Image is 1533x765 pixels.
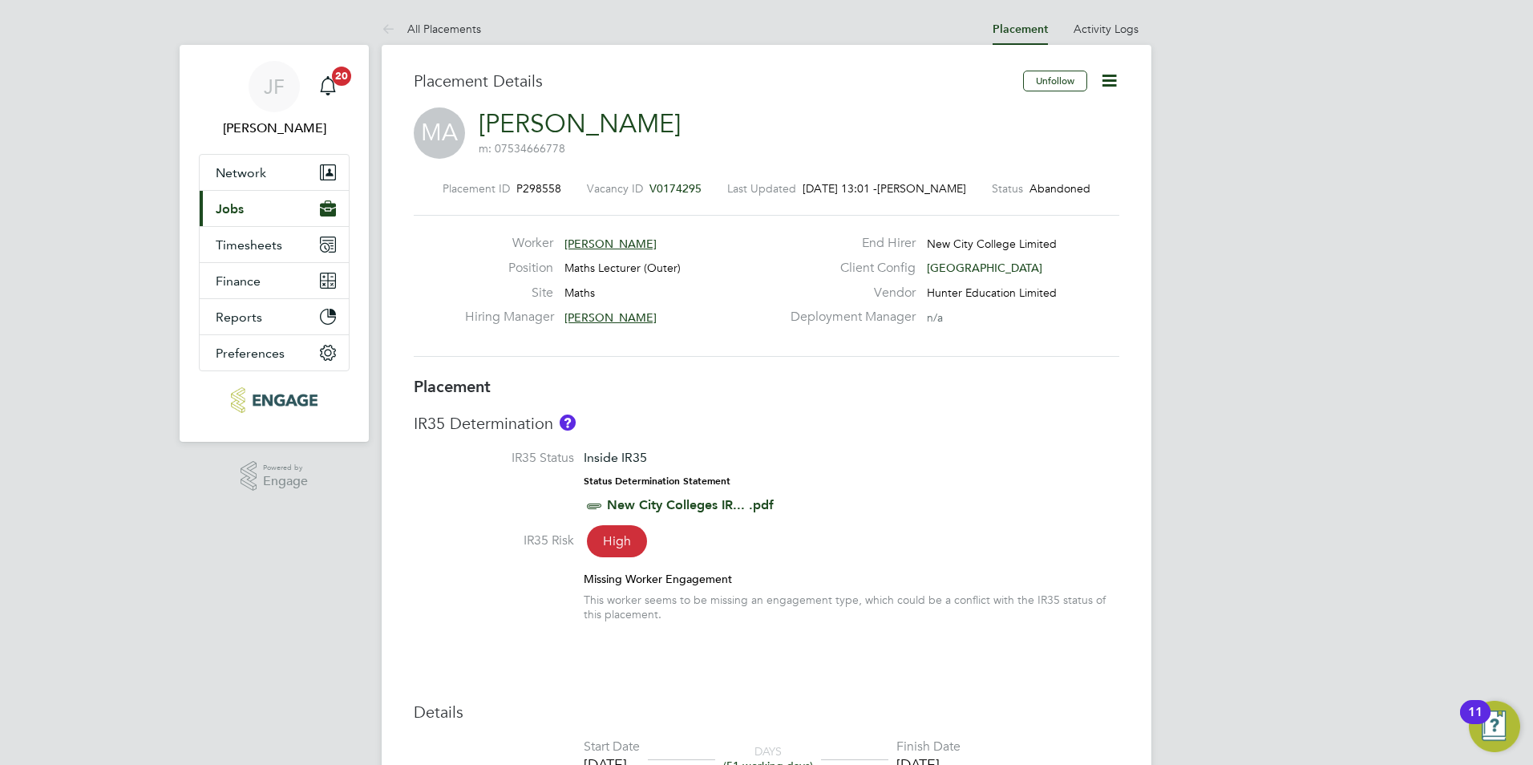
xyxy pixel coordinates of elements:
[264,76,285,97] span: JF
[200,155,349,190] button: Network
[927,237,1057,251] span: New City College Limited
[927,310,943,325] span: n/a
[216,310,262,325] span: Reports
[199,119,350,138] span: James Farrington
[587,181,643,196] label: Vacancy ID
[200,191,349,226] button: Jobs
[781,309,916,326] label: Deployment Manager
[231,387,317,413] img: huntereducation-logo-retina.png
[516,181,561,196] span: P298558
[803,181,877,196] span: [DATE] 13:01 -
[1074,22,1139,36] a: Activity Logs
[584,593,1119,621] div: This worker seems to be missing an engagement type, which could be a conflict with the IR35 statu...
[877,181,966,196] span: [PERSON_NAME]
[564,261,681,275] span: Maths Lecturer (Outer)
[584,739,640,755] div: Start Date
[414,702,1119,722] h3: Details
[564,237,657,251] span: [PERSON_NAME]
[1468,712,1482,733] div: 11
[414,107,465,159] span: MA
[927,261,1042,275] span: [GEOGRAPHIC_DATA]
[180,45,369,442] nav: Main navigation
[584,572,1119,586] div: Missing Worker Engagement
[727,181,796,196] label: Last Updated
[263,461,308,475] span: Powered by
[649,181,702,196] span: V0174295
[443,181,510,196] label: Placement ID
[587,525,647,557] span: High
[382,22,481,36] a: All Placements
[584,450,647,465] span: Inside IR35
[896,739,961,755] div: Finish Date
[414,71,1011,91] h3: Placement Details
[312,61,344,112] a: 20
[584,476,730,487] strong: Status Determination Statement
[414,413,1119,434] h3: IR35 Determination
[781,260,916,277] label: Client Config
[465,309,553,326] label: Hiring Manager
[414,532,574,549] label: IR35 Risk
[927,285,1057,300] span: Hunter Education Limited
[216,201,244,217] span: Jobs
[465,260,553,277] label: Position
[200,227,349,262] button: Timesheets
[1469,701,1520,752] button: Open Resource Center, 11 new notifications
[199,61,350,138] a: JF[PERSON_NAME]
[479,108,681,140] a: [PERSON_NAME]
[465,235,553,252] label: Worker
[216,165,266,180] span: Network
[560,415,576,431] button: About IR35
[199,387,350,413] a: Go to home page
[607,497,774,512] a: New City Colleges IR... .pdf
[332,67,351,86] span: 20
[216,237,282,253] span: Timesheets
[564,310,657,325] span: [PERSON_NAME]
[992,181,1023,196] label: Status
[200,299,349,334] button: Reports
[216,273,261,289] span: Finance
[200,335,349,370] button: Preferences
[781,285,916,302] label: Vendor
[414,450,574,467] label: IR35 Status
[414,377,491,396] b: Placement
[564,285,595,300] span: Maths
[200,263,349,298] button: Finance
[263,475,308,488] span: Engage
[781,235,916,252] label: End Hirer
[216,346,285,361] span: Preferences
[241,461,309,492] a: Powered byEngage
[465,285,553,302] label: Site
[993,22,1048,36] a: Placement
[1023,71,1087,91] button: Unfollow
[479,141,565,156] span: m: 07534666778
[1029,181,1090,196] span: Abandoned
